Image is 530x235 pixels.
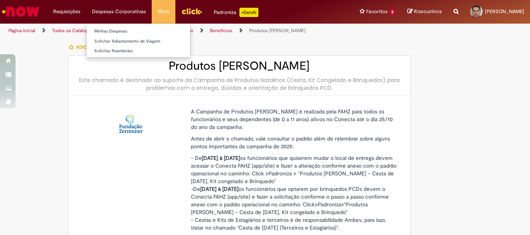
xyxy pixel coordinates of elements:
p: +GenAi [239,8,258,17]
ul: Trilhas de página [6,24,348,38]
div: Este chamado é destinado ao suporte da Campanha de Produtos Natalinos (Cesta, Kit Congelado e Bri... [76,76,402,92]
span: De os funcionários que optarem por brinquedos PCDs devem o Conecta FAHZ (app/site) e fazer a soli... [191,185,389,216]
a: Todos os Catálogos [52,27,93,34]
a: Benefícios [210,27,232,34]
a: Solicitar Reembolso [87,47,190,55]
a: Rascunhos [407,8,442,15]
span: Rascunhos [414,8,442,15]
a: Solicitar Adiantamento de Viagem [87,37,190,46]
ul: Despesas Corporativas [86,23,191,58]
img: ServiceNow [1,4,41,19]
span: Antes de abrir o chamado, vale consultar o padrão além de relembrar sobre alguns pontos important... [191,135,390,150]
span: Favoritos [366,8,388,15]
h2: Produtos [PERSON_NAME] [76,60,402,72]
span: [PERSON_NAME] [485,8,524,15]
span: - Cestas e Kits de Estagiários e terceiros é de responsabilidade Ambev, para isso, tratar no cham... [191,216,386,231]
span: Requisições [53,8,80,15]
img: Produtos Natalinos - FAHZ [118,111,143,136]
strong: [DATE] à [DATE] [202,154,240,161]
span: Adicionar a Favoritos [76,44,132,50]
span: - De os funcionários que quiserem mudar o local de entrega devem acessar o Conecta FAHZ (app/site... [191,154,397,185]
span: 5 [389,9,396,15]
strong: [DATE] à [DATE] [200,185,239,192]
span: Despesas Corporativas [92,8,146,15]
a: Minhas Despesas [87,27,190,36]
span: More [158,8,170,15]
div: Padroniza [214,8,258,17]
span: A Campanha de Produtos [PERSON_NAME] é realizada pela FAHZ para todos os funcionários e seus depe... [191,108,393,130]
a: Página inicial [9,27,35,34]
img: click_logo_yellow_360x200.png [181,5,202,17]
em: - [191,185,193,192]
a: Produtos [PERSON_NAME] [249,27,305,34]
button: Adicionar a Favoritos [68,39,136,55]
